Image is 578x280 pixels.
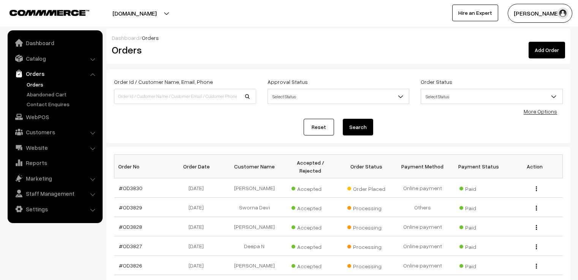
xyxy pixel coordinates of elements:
[170,198,226,217] td: [DATE]
[10,171,100,185] a: Marketing
[339,155,395,178] th: Order Status
[291,183,329,193] span: Accepted
[394,155,451,178] th: Payment Method
[459,241,497,251] span: Paid
[10,67,100,80] a: Orders
[226,198,283,217] td: Sworna Devi
[114,78,213,86] label: Order Id / Customer Name, Email, Phone
[536,206,537,211] img: Menu
[25,100,100,108] a: Contact Enquires
[112,35,139,41] a: Dashboard
[114,155,171,178] th: Order No
[268,78,308,86] label: Approval Status
[394,217,451,236] td: Online payment
[536,264,537,269] img: Menu
[536,225,537,230] img: Menu
[459,260,497,270] span: Paid
[394,178,451,198] td: Online payment
[226,217,283,236] td: [PERSON_NAME]
[10,141,100,154] a: Website
[112,34,565,42] div: /
[119,223,142,230] a: #OD3828
[268,90,409,103] span: Select Status
[119,243,142,249] a: #OD3827
[394,198,451,217] td: Others
[226,256,283,275] td: [PERSON_NAME]
[347,202,385,212] span: Processing
[459,183,497,193] span: Paid
[557,8,568,19] img: user
[142,35,159,41] span: Orders
[524,108,557,115] a: More Options
[10,187,100,200] a: Staff Management
[114,89,256,104] input: Order Id / Customer Name / Customer Email / Customer Phone
[347,222,385,231] span: Processing
[170,155,226,178] th: Order Date
[529,42,565,58] a: Add Order
[291,222,329,231] span: Accepted
[170,178,226,198] td: [DATE]
[226,178,283,198] td: [PERSON_NAME]
[25,90,100,98] a: Abandoned Cart
[421,89,563,104] span: Select Status
[536,244,537,249] img: Menu
[291,241,329,251] span: Accepted
[170,256,226,275] td: [DATE]
[282,155,339,178] th: Accepted / Rejected
[347,183,385,193] span: Order Placed
[10,36,100,50] a: Dashboard
[421,78,452,86] label: Order Status
[10,110,100,124] a: WebPOS
[451,155,507,178] th: Payment Status
[119,262,142,269] a: #OD3826
[10,156,100,170] a: Reports
[86,4,183,23] button: [DOMAIN_NAME]
[394,256,451,275] td: Online payment
[347,241,385,251] span: Processing
[10,10,89,16] img: COMMMERCE
[119,204,142,211] a: #OD3829
[226,236,283,256] td: Deepa N
[536,186,537,191] img: Menu
[10,52,100,65] a: Catalog
[268,89,410,104] span: Select Status
[459,202,497,212] span: Paid
[507,155,563,178] th: Action
[394,236,451,256] td: Online payment
[343,119,373,135] button: Search
[10,125,100,139] a: Customers
[508,4,572,23] button: [PERSON_NAME]
[119,185,143,191] a: #OD3830
[170,236,226,256] td: [DATE]
[347,260,385,270] span: Processing
[304,119,334,135] a: Reset
[291,260,329,270] span: Accepted
[170,217,226,236] td: [DATE]
[421,90,562,103] span: Select Status
[291,202,329,212] span: Accepted
[459,222,497,231] span: Paid
[10,202,100,216] a: Settings
[25,80,100,88] a: Orders
[10,8,76,17] a: COMMMERCE
[112,44,255,56] h2: Orders
[452,5,498,21] a: Hire an Expert
[226,155,283,178] th: Customer Name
